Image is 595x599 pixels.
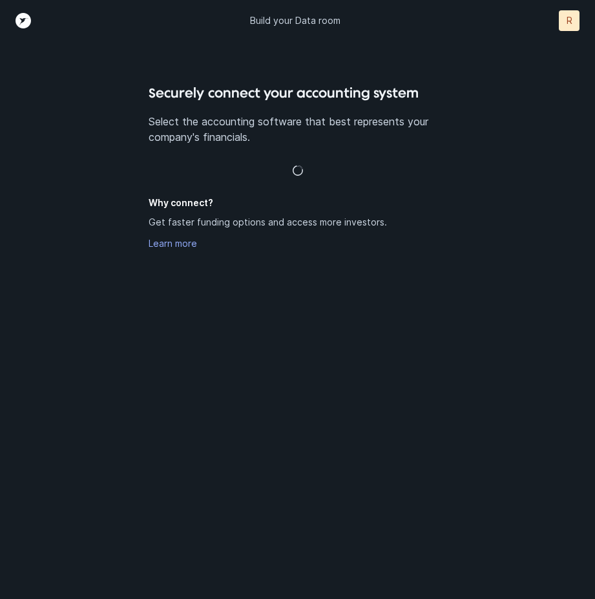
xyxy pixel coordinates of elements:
p: Select the accounting software that best represents your company's financials. [149,114,446,145]
h4: Securely connect your accounting system [149,83,446,103]
a: Learn more [149,238,197,249]
p: Build your Data room [250,14,340,27]
p: Get faster funding options and access more investors. [149,215,387,230]
p: R [567,14,572,27]
h5: Why connect? [149,196,446,209]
